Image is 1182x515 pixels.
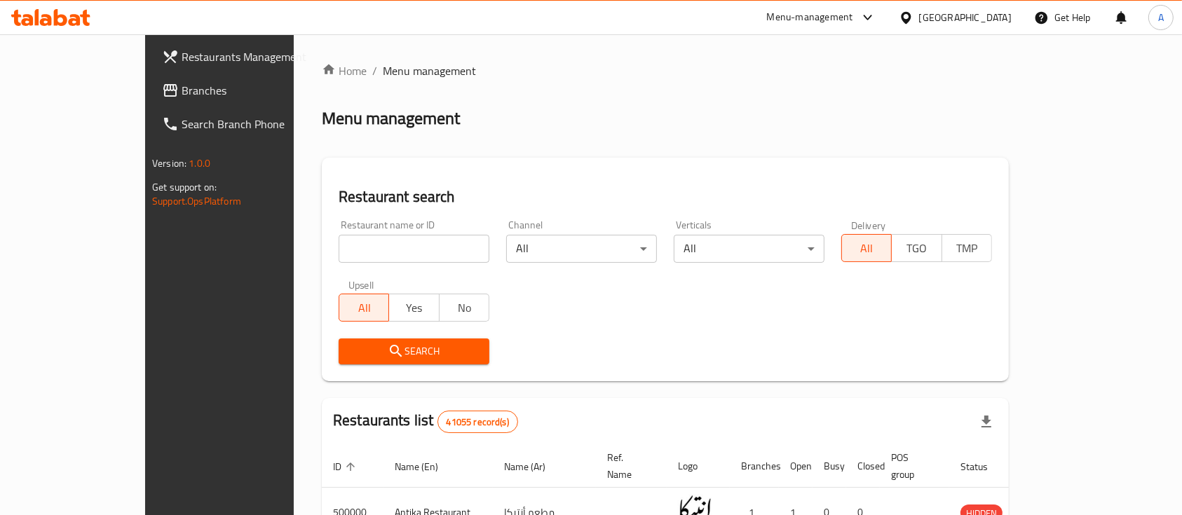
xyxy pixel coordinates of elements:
[841,234,892,262] button: All
[350,343,478,360] span: Search
[345,298,383,318] span: All
[151,74,343,107] a: Branches
[848,238,886,259] span: All
[897,238,936,259] span: TGO
[767,9,853,26] div: Menu-management
[182,48,332,65] span: Restaurants Management
[152,154,186,172] span: Version:
[189,154,210,172] span: 1.0.0
[607,449,650,483] span: Ref. Name
[182,82,332,99] span: Branches
[445,298,484,318] span: No
[339,235,489,263] input: Search for restaurant name or ID..
[348,280,374,289] label: Upsell
[813,445,846,488] th: Busy
[846,445,880,488] th: Closed
[439,294,489,322] button: No
[1158,10,1164,25] span: A
[151,107,343,141] a: Search Branch Phone
[506,235,657,263] div: All
[504,458,564,475] span: Name (Ar)
[395,458,456,475] span: Name (En)
[919,10,1012,25] div: [GEOGRAPHIC_DATA]
[942,234,992,262] button: TMP
[948,238,986,259] span: TMP
[674,235,824,263] div: All
[891,449,932,483] span: POS group
[388,294,439,322] button: Yes
[730,445,779,488] th: Branches
[151,40,343,74] a: Restaurants Management
[437,411,518,433] div: Total records count
[333,410,518,433] h2: Restaurants list
[438,416,517,429] span: 41055 record(s)
[152,192,241,210] a: Support.OpsPlatform
[322,62,367,79] a: Home
[152,178,217,196] span: Get support on:
[395,298,433,318] span: Yes
[970,405,1003,439] div: Export file
[322,107,460,130] h2: Menu management
[333,458,360,475] span: ID
[891,234,942,262] button: TGO
[960,458,1006,475] span: Status
[372,62,377,79] li: /
[339,186,992,207] h2: Restaurant search
[339,294,389,322] button: All
[667,445,730,488] th: Logo
[383,62,476,79] span: Menu management
[339,338,489,364] button: Search
[322,62,1009,79] nav: breadcrumb
[851,220,886,230] label: Delivery
[182,116,332,132] span: Search Branch Phone
[779,445,813,488] th: Open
